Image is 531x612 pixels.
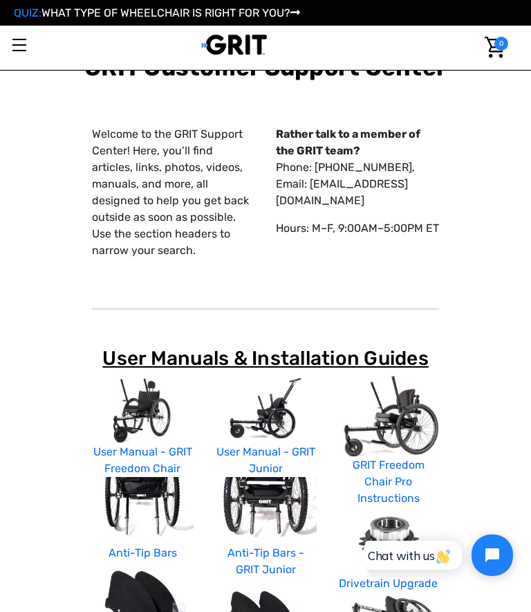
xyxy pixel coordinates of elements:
[92,126,255,259] p: Welcome to the GRIT Support Center! Here, you’ll find articles, links, photos, videos, manuals, a...
[109,546,177,559] a: Anti-Tip Bars
[102,347,429,370] span: User Manuals & Installation Guides
[494,37,508,51] span: 0
[276,126,439,209] p: Phone: [PHONE_NUMBER], Email: [EMAIL_ADDRESS][DOMAIN_NAME]
[84,54,447,81] b: GRIT Customer Support Center
[109,12,150,53] button: Open chat widget
[216,445,315,475] a: User Manual - GRIT Junior
[73,27,87,41] img: 👋
[485,37,505,58] img: Cart
[14,6,41,19] span: QUIZ:
[353,458,425,505] a: GRIT Freedom Chair Pro Instructions
[93,445,192,475] a: User Manual - GRIT Freedom Chair
[201,34,267,55] img: GRIT All-Terrain Wheelchair and Mobility Equipment
[12,44,26,46] span: Toggle menu
[5,26,88,40] span: Chat with us
[339,577,438,590] a: Drivetrain Upgrade
[476,26,508,69] a: Cart with 0 items
[276,127,420,157] strong: Rather talk to a member of the GRIT team?
[14,6,300,19] a: QUIZ:WHAT TYPE OF WHEELCHAIR IS RIGHT FOR YOU?
[276,220,439,237] p: Hours: M–F, 9:00AM–5:00PM ET
[363,523,525,588] iframe: Tidio Chat
[227,546,304,576] a: Anti-Tip Bars - GRIT Junior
